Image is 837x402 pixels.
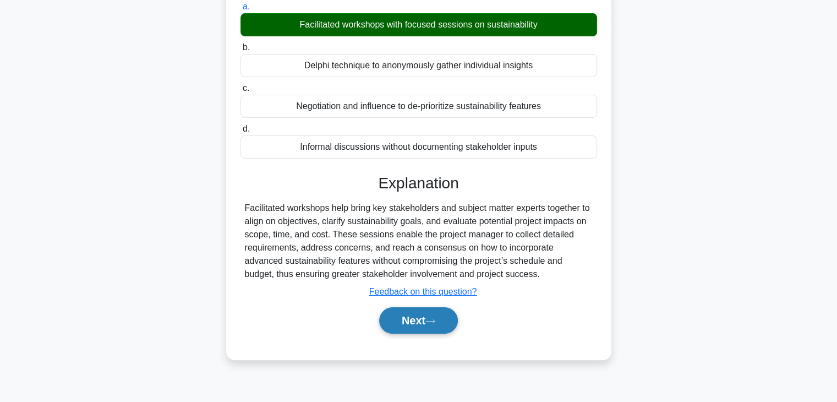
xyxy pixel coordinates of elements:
[240,54,597,77] div: Delphi technique to anonymously gather individual insights
[243,2,250,11] span: a.
[240,135,597,159] div: Informal discussions without documenting stakeholder inputs
[240,13,597,36] div: Facilitated workshops with focused sessions on sustainability
[369,287,477,296] a: Feedback on this question?
[243,124,250,133] span: d.
[240,95,597,118] div: Negotiation and influence to de-prioritize sustainability features
[243,42,250,52] span: b.
[379,307,458,334] button: Next
[247,174,590,193] h3: Explanation
[245,202,593,281] div: Facilitated workshops help bring key stakeholders and subject matter experts together to align on...
[243,83,249,93] span: c.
